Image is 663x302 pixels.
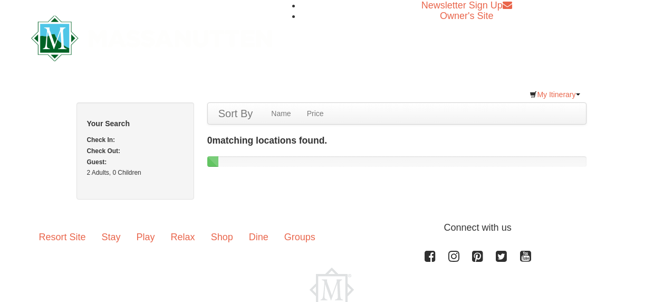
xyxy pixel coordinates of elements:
[87,167,184,178] div: 2 Adults, 0 Children
[87,147,120,155] strong: Check Out:
[208,103,264,124] a: Sort By
[31,24,273,49] a: Massanutten Resort
[129,221,163,253] a: Play
[31,221,632,235] p: Connect with us
[31,15,273,61] img: Massanutten Resort Logo
[299,103,332,124] a: Price
[440,11,493,21] a: Owner's Site
[163,221,203,253] a: Relax
[207,135,213,146] span: 0
[87,136,116,144] strong: Check In:
[241,221,276,253] a: Dine
[87,118,184,129] h5: Your Search
[207,135,587,146] h4: matching locations found.
[94,221,129,253] a: Stay
[523,87,587,102] a: My Itinerary
[203,221,241,253] a: Shop
[87,158,107,166] strong: Guest:
[31,221,94,253] a: Resort Site
[263,103,299,124] a: Name
[276,221,323,253] a: Groups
